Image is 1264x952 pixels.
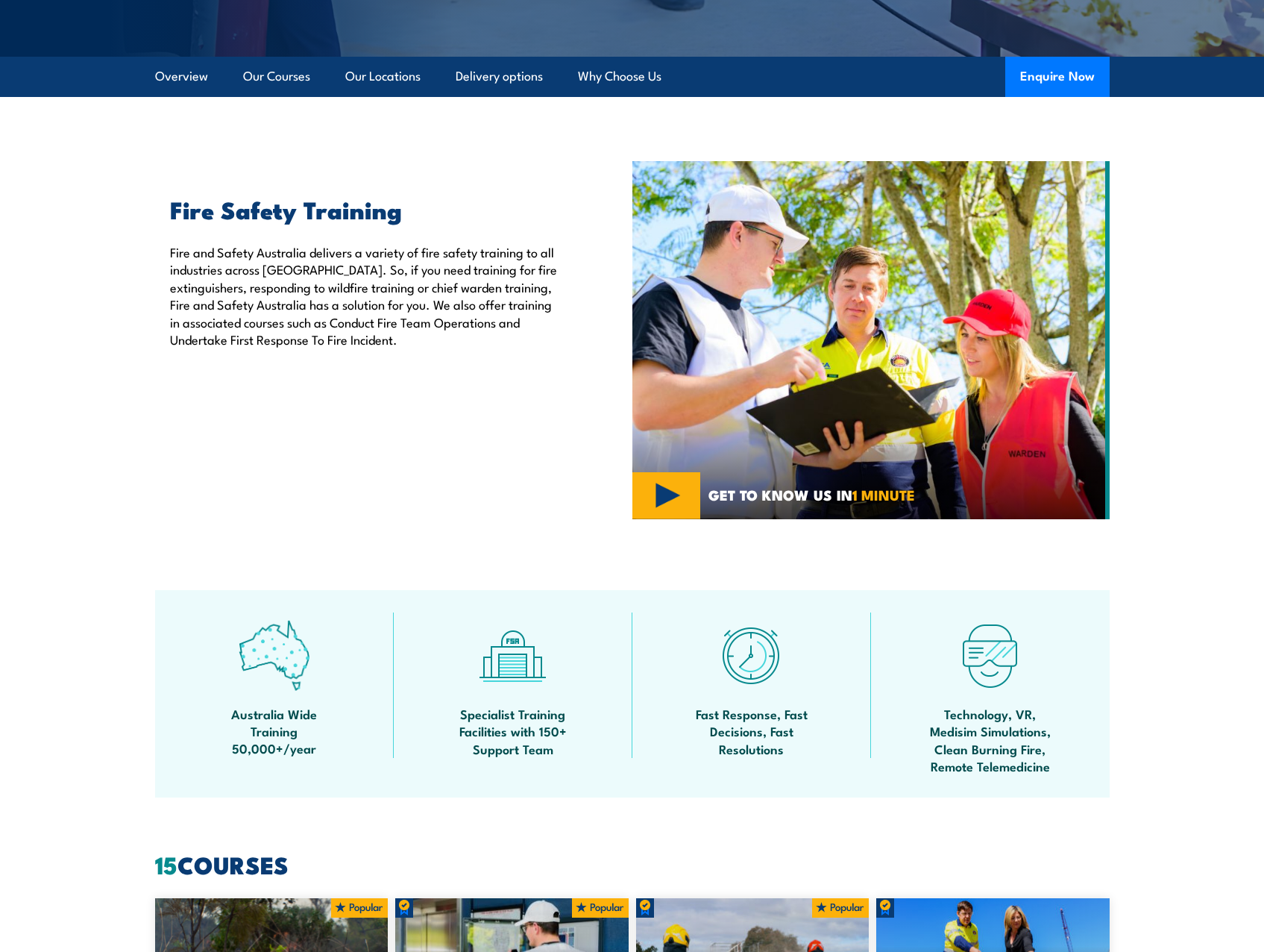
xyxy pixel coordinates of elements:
a: Delivery options [456,57,543,96]
span: Australia Wide Training 50,000+/year [207,705,342,757]
a: Our Courses [243,57,310,96]
img: auswide-icon [239,620,309,691]
strong: 15 [155,845,177,883]
h2: COURSES [155,854,1110,874]
a: Overview [155,57,208,96]
a: Our Locations [345,57,421,96]
img: fast-icon [716,620,787,691]
span: Specialist Training Facilities with 150+ Support Team [446,705,580,757]
span: Fast Response, Fast Decisions, Fast Resolutions [685,705,819,757]
img: tech-icon [955,620,1025,691]
span: Technology, VR, Medisim Simulations, Clean Burning Fire, Remote Telemedicine [923,705,1057,775]
strong: 1 MINUTE [852,483,915,505]
img: facilities-icon [477,620,548,691]
img: Fire Safety Training Courses [632,161,1110,519]
p: Fire and Safety Australia delivers a variety of fire safety training to all industries across [GE... [170,243,564,348]
button: Enquire Now [1005,57,1110,97]
span: GET TO KNOW US IN [708,488,915,501]
a: Why Choose Us [578,57,661,96]
h2: Fire Safety Training [170,198,564,219]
